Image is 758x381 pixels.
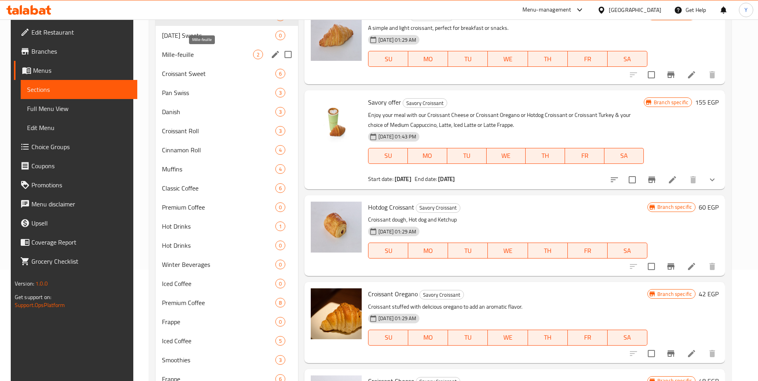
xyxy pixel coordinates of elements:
button: SU [368,51,408,67]
button: delete [684,170,703,189]
div: Frappe0 [156,312,298,331]
button: Branch-specific-item [661,344,680,363]
span: 6 [276,185,285,192]
a: Grocery Checklist [14,252,137,271]
div: Hot Drinks0 [156,236,298,255]
span: [DATE] Sweets [162,31,275,40]
span: Savory offer [368,96,401,108]
span: 0 [276,261,285,268]
span: TU [451,332,485,343]
button: WE [488,243,528,259]
span: Sections [27,85,131,94]
div: Croissant Sweet [162,69,275,78]
span: MO [411,245,445,257]
span: WE [491,332,524,343]
div: Muffins4 [156,159,298,179]
b: [DATE] [438,174,455,184]
span: Full Menu View [27,104,131,113]
span: 3 [276,356,285,364]
div: Savory Croissant [419,290,464,299]
span: FR [571,245,604,257]
button: delete [703,65,722,84]
div: Iced Coffee0 [156,274,298,293]
span: Branches [31,47,131,56]
span: Coupons [31,161,131,171]
button: edit [269,49,281,60]
span: Premium Coffee [162,298,275,307]
div: Croissant Sweet6 [156,64,298,83]
span: Frappe [162,317,275,327]
h6: 155 EGP [695,97,719,108]
span: Hotdog Croissant [368,201,414,213]
span: Winter Beverages [162,260,275,269]
span: Upsell [31,218,131,228]
button: Branch-specific-item [661,65,680,84]
span: Iced Coffee [162,336,275,346]
span: 0 [276,318,285,326]
a: Promotions [14,175,137,194]
div: Croissant Roll3 [156,121,298,140]
div: items [275,222,285,231]
button: TH [528,51,568,67]
a: Menus [14,61,137,80]
div: Cinnamon Roll [162,145,275,155]
span: SU [372,150,405,161]
span: [DATE] 01:43 PM [375,133,419,140]
a: Edit menu item [687,70,696,80]
span: Iced Coffee [162,279,275,288]
button: FR [568,243,608,259]
div: items [275,202,285,212]
a: Edit Restaurant [14,23,137,42]
div: items [275,69,285,78]
div: [GEOGRAPHIC_DATA] [609,6,661,14]
span: [DATE] 01:29 AM [375,315,419,322]
button: TH [528,243,568,259]
span: Branch specific [651,99,692,106]
span: MO [411,150,444,161]
div: items [253,50,263,59]
div: items [275,298,285,307]
h6: 60 EGP [699,202,719,213]
button: SU [368,330,408,346]
button: SU [368,243,408,259]
span: Croissant Oregano [368,288,418,300]
span: Menus [33,66,131,75]
button: TU [448,51,488,67]
span: 8 [276,299,285,307]
span: 1 [276,223,285,230]
div: items [275,336,285,346]
span: TH [531,332,565,343]
a: Sections [21,80,137,99]
a: Menu disclaimer [14,194,137,214]
p: A simple and light croissant, perfect for breakfast or snacks. [368,23,647,33]
div: items [275,317,285,327]
span: SA [611,53,644,65]
span: Branch specific [654,203,695,211]
span: MO [411,332,445,343]
span: Savory Croissant [420,290,464,299]
div: Mille-feuille2edit [156,45,298,64]
div: items [275,183,285,193]
a: Full Menu View [21,99,137,118]
img: Croissant Oregano [311,288,362,339]
button: TH [528,330,568,346]
button: MO [408,51,448,67]
span: 3 [276,127,285,135]
span: WE [491,53,524,65]
span: 6 [276,70,285,78]
h6: 36 EGP [699,10,719,21]
span: 1.0.0 [35,278,48,289]
a: Edit menu item [687,349,696,358]
span: Branch specific [654,290,695,298]
div: Iced Coffee5 [156,331,298,350]
span: TU [450,150,483,161]
span: [DATE] 01:29 AM [375,36,419,44]
div: items [275,279,285,288]
div: Croissant Roll [162,126,275,136]
a: Choice Groups [14,137,137,156]
span: Classic Coffee [162,183,275,193]
a: Coverage Report [14,233,137,252]
span: Y [744,6,748,14]
span: Danish [162,107,275,117]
